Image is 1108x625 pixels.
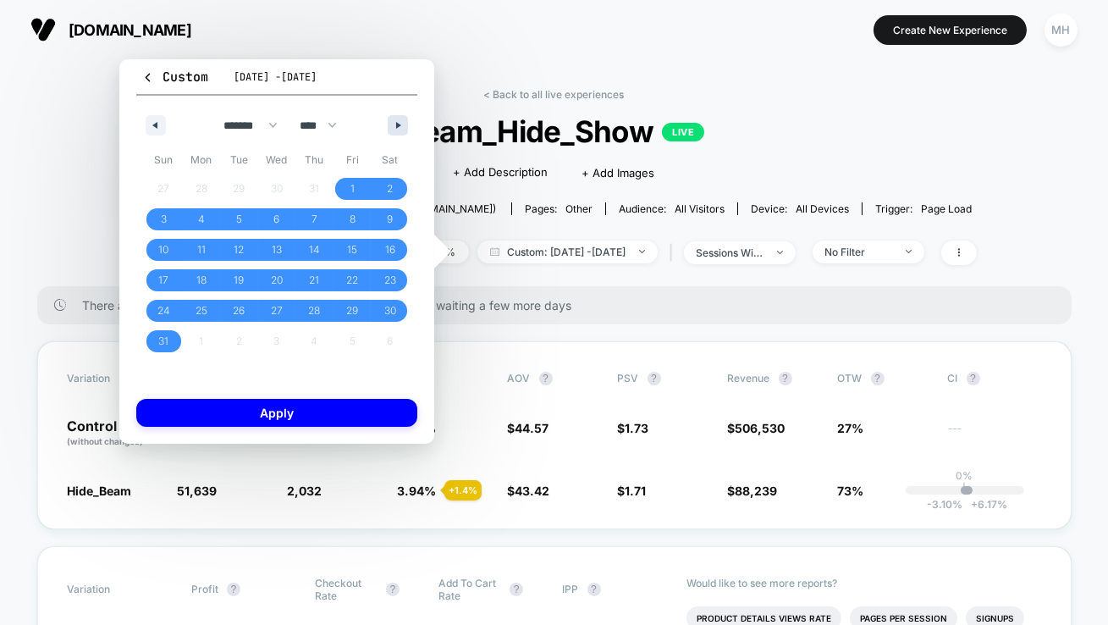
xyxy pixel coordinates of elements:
[295,296,334,326] button: 28
[728,421,786,435] span: $
[271,296,283,326] span: 27
[309,296,321,326] span: 28
[921,202,972,215] span: Page Load
[871,372,885,385] button: ?
[68,436,144,446] span: (without changes)
[233,296,245,326] span: 26
[145,147,183,174] span: Sun
[334,174,372,204] button: 1
[796,202,849,215] span: all devices
[145,326,183,357] button: 31
[484,88,625,101] a: < Back to all live experiences
[334,147,372,174] span: Fri
[258,296,296,326] button: 27
[183,204,221,235] button: 4
[510,583,523,596] button: ?
[779,372,792,385] button: ?
[648,372,661,385] button: ?
[220,296,258,326] button: 26
[145,204,183,235] button: 3
[136,399,417,427] button: Apply
[68,577,161,602] span: Variation
[963,482,967,495] p: |
[639,250,645,253] img: end
[334,296,372,326] button: 29
[444,480,482,501] div: + 1.4 %
[196,296,207,326] span: 25
[453,164,548,181] span: + Add Description
[737,202,862,215] span: Device:
[158,265,168,296] span: 17
[68,484,132,498] span: Hide_Beam
[525,202,593,215] div: Pages:
[662,123,704,141] p: LIVE
[371,204,409,235] button: 9
[258,265,296,296] button: 20
[350,174,355,204] span: 1
[25,16,196,43] button: [DOMAIN_NAME]
[675,202,725,215] span: All Visitors
[582,166,654,180] span: + Add Images
[145,296,183,326] button: 24
[309,235,320,265] span: 14
[295,265,334,296] button: 21
[158,235,168,265] span: 10
[971,498,978,511] span: +
[539,372,553,385] button: ?
[838,372,931,385] span: OTW
[438,577,501,602] span: Add To Cart Rate
[295,204,334,235] button: 7
[371,147,409,174] span: Sat
[697,246,764,259] div: sessions with impression
[68,372,161,385] span: Variation
[371,296,409,326] button: 30
[145,265,183,296] button: 17
[874,15,1027,45] button: Create New Experience
[183,296,221,326] button: 25
[141,69,208,86] span: Custom
[191,583,218,595] span: Profit
[508,372,531,384] span: AOV
[618,372,639,384] span: PSV
[315,577,378,602] span: Checkout Rate
[618,484,647,498] span: $
[196,265,207,296] span: 18
[258,235,296,265] button: 13
[508,484,550,498] span: $
[350,204,356,235] span: 8
[310,265,320,296] span: 21
[515,484,550,498] span: 43.42
[136,68,417,96] button: Custom[DATE] -[DATE]
[736,484,778,498] span: 88,239
[875,202,972,215] div: Trigger:
[948,423,1041,448] span: ---
[906,250,912,253] img: end
[30,17,56,42] img: Visually logo
[565,202,593,215] span: other
[626,421,649,435] span: 1.73
[178,484,218,498] span: 51,639
[220,204,258,235] button: 5
[288,484,322,498] span: 2,032
[956,469,973,482] p: 0%
[387,204,393,235] span: 9
[183,265,221,296] button: 18
[346,296,358,326] span: 29
[728,372,770,384] span: Revenue
[174,113,934,149] span: Beam_Hide_Show
[728,484,778,498] span: $
[234,265,244,296] span: 19
[387,174,393,204] span: 2
[311,204,317,235] span: 7
[371,265,409,296] button: 23
[962,498,1007,511] span: 6.17 %
[198,204,205,235] span: 4
[161,204,167,235] span: 3
[385,235,395,265] span: 16
[1045,14,1078,47] div: MH
[563,583,579,595] span: IPP
[183,147,221,174] span: Mon
[272,235,282,265] span: 13
[515,421,549,435] span: 44.57
[347,235,357,265] span: 15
